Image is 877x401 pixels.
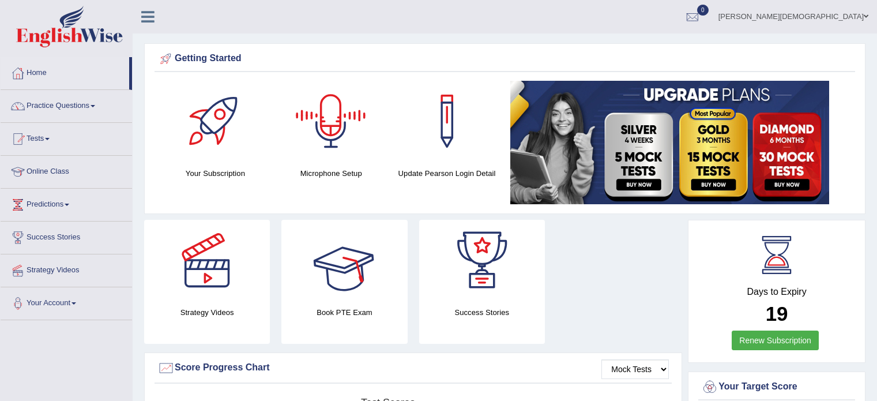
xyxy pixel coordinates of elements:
[395,167,499,179] h4: Update Pearson Login Detail
[157,50,852,68] div: Getting Started
[701,378,852,396] div: Your Target Score
[1,287,132,316] a: Your Account
[766,302,788,325] b: 19
[157,359,669,377] div: Score Progress Chart
[1,57,129,86] a: Home
[419,306,545,318] h4: Success Stories
[144,306,270,318] h4: Strategy Videos
[281,306,407,318] h4: Book PTE Exam
[279,167,383,179] h4: Microphone Setup
[732,331,819,350] a: Renew Subscription
[1,123,132,152] a: Tests
[1,156,132,185] a: Online Class
[1,254,132,283] a: Strategy Videos
[701,287,852,297] h4: Days to Expiry
[697,5,709,16] span: 0
[1,90,132,119] a: Practice Questions
[1,189,132,218] a: Predictions
[510,81,829,204] img: small5.jpg
[1,222,132,250] a: Success Stories
[163,167,268,179] h4: Your Subscription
